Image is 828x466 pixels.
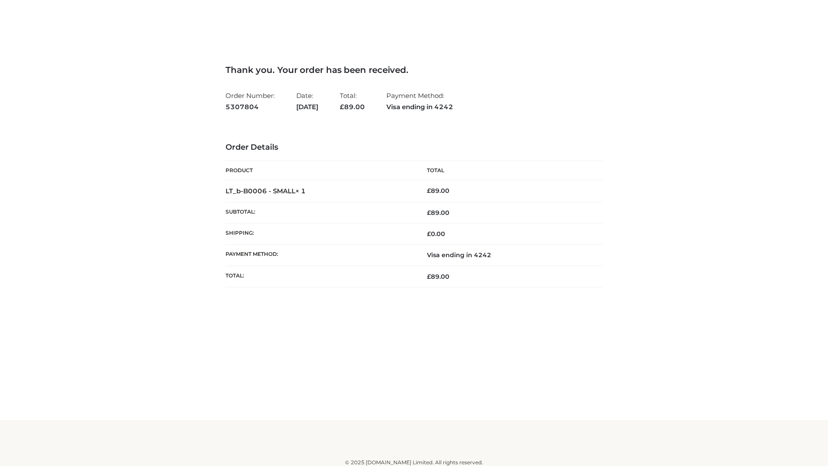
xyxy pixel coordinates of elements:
th: Payment method: [226,245,414,266]
span: £ [427,273,431,280]
h3: Thank you. Your order has been received. [226,65,602,75]
span: 89.00 [427,209,449,217]
span: 89.00 [340,103,365,111]
li: Date: [296,88,318,114]
strong: 5307804 [226,101,275,113]
th: Subtotal: [226,202,414,223]
th: Total: [226,266,414,287]
span: £ [427,209,431,217]
span: £ [427,230,431,238]
li: Total: [340,88,365,114]
th: Total [414,161,602,180]
strong: × 1 [295,187,306,195]
li: Order Number: [226,88,275,114]
strong: [DATE] [296,101,318,113]
td: Visa ending in 4242 [414,245,602,266]
strong: LT_b-B0006 - SMALL [226,187,306,195]
th: Shipping: [226,224,414,245]
h3: Order Details [226,143,602,152]
bdi: 89.00 [427,187,449,195]
span: £ [340,103,344,111]
th: Product [226,161,414,180]
strong: Visa ending in 4242 [386,101,453,113]
bdi: 0.00 [427,230,445,238]
span: 89.00 [427,273,449,280]
span: £ [427,187,431,195]
li: Payment Method: [386,88,453,114]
